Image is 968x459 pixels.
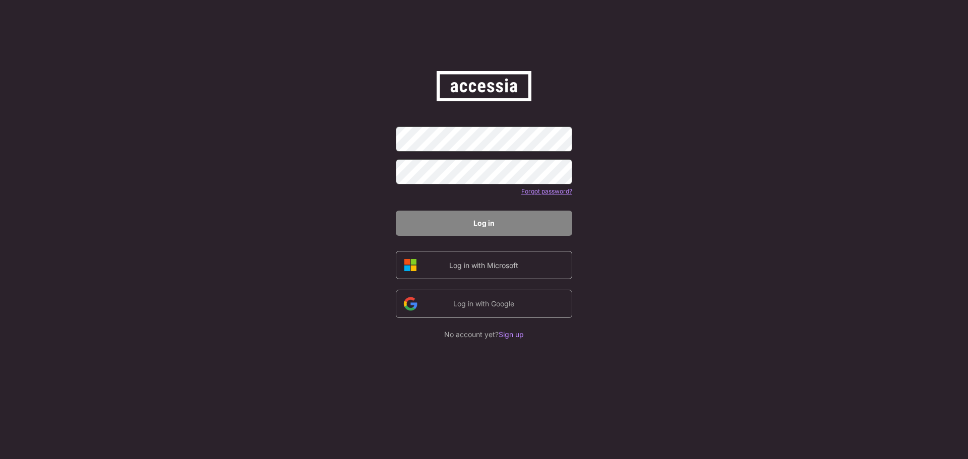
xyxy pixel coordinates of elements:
[396,211,572,236] button: Log in
[396,329,572,340] div: No account yet?
[441,298,526,309] div: Log in with Google
[499,330,524,339] font: Sign up
[441,260,526,271] div: Log in with Microsoft
[518,187,572,196] div: Forgot password?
